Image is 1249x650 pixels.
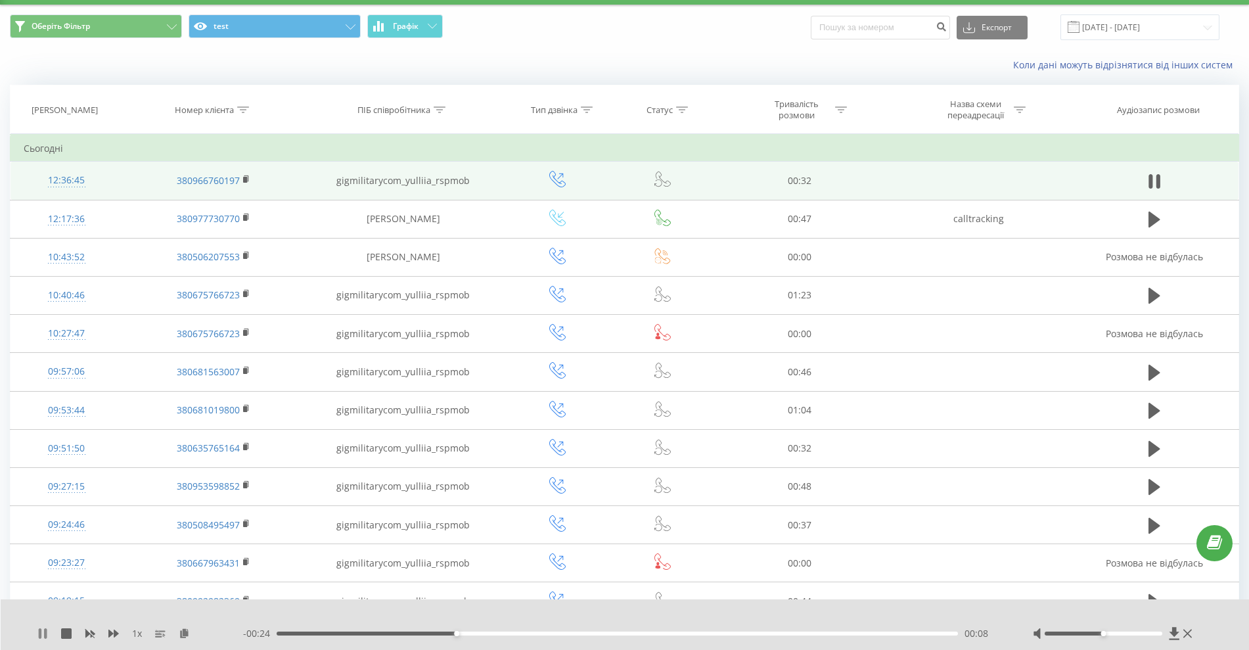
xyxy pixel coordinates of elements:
a: 380675766723 [177,289,240,301]
td: gigmilitarycom_yulliia_rspmob [305,315,501,353]
div: Accessibility label [454,631,459,636]
div: 09:19:15 [24,588,109,614]
div: Статус [647,104,673,116]
div: 12:36:45 [24,168,109,193]
td: 01:23 [712,276,888,314]
a: 380508495497 [177,519,240,531]
div: 12:17:36 [24,206,109,232]
td: 01:04 [712,391,888,429]
td: 00:48 [712,467,888,505]
td: 00:37 [712,506,888,544]
span: Розмова не відбулась [1106,557,1203,569]
span: - 00:24 [243,627,277,640]
td: gigmilitarycom_yulliia_rspmob [305,276,501,314]
a: 380635765164 [177,442,240,454]
td: gigmilitarycom_yulliia_rspmob [305,429,501,467]
a: 380506207553 [177,250,240,263]
div: 09:27:15 [24,474,109,499]
a: 380966760197 [177,174,240,187]
div: 09:57:06 [24,359,109,384]
div: 10:27:47 [24,321,109,346]
td: gigmilitarycom_yulliia_rspmob [305,544,501,582]
button: Оберіть Фільтр [10,14,182,38]
td: gigmilitarycom_yulliia_rspmob [305,162,501,200]
div: 09:23:27 [24,550,109,576]
td: gigmilitarycom_yulliia_rspmob [305,391,501,429]
button: Експорт [957,16,1028,39]
button: Графік [367,14,443,38]
td: 00:46 [712,353,888,391]
div: 09:51:50 [24,436,109,461]
span: Розмова не відбулась [1106,250,1203,263]
td: [PERSON_NAME] [305,238,501,276]
span: Оберіть Фільтр [32,21,90,32]
div: 09:53:44 [24,398,109,423]
td: [PERSON_NAME] [305,200,501,238]
div: Номер клієнта [175,104,234,116]
span: Графік [393,22,419,31]
span: 1 x [132,627,142,640]
div: 10:40:46 [24,283,109,308]
span: Розмова не відбулась [1106,327,1203,340]
td: 00:44 [712,582,888,620]
div: Тривалість розмови [761,99,832,121]
div: Accessibility label [1101,631,1106,636]
td: 00:00 [712,315,888,353]
input: Пошук за номером [811,16,950,39]
a: Коли дані можуть відрізнятися вiд інших систем [1013,58,1239,71]
a: 380992982369 [177,595,240,607]
td: gigmilitarycom_yulliia_rspmob [305,467,501,505]
td: calltracking [888,200,1070,238]
td: gigmilitarycom_yulliia_rspmob [305,582,501,620]
div: Назва схеми переадресації [940,99,1011,121]
td: 00:00 [712,544,888,582]
div: Аудіозапис розмови [1117,104,1200,116]
span: 00:08 [965,627,988,640]
td: 00:32 [712,162,888,200]
a: 380977730770 [177,212,240,225]
div: 09:24:46 [24,512,109,538]
td: 00:32 [712,429,888,467]
div: ПІБ співробітника [357,104,430,116]
div: [PERSON_NAME] [32,104,98,116]
td: Сьогодні [11,135,1239,162]
div: 10:43:52 [24,244,109,270]
td: 00:47 [712,200,888,238]
a: 380675766723 [177,327,240,340]
td: gigmilitarycom_yulliia_rspmob [305,353,501,391]
div: Тип дзвінка [531,104,578,116]
button: test [189,14,361,38]
a: 380681563007 [177,365,240,378]
td: 00:00 [712,238,888,276]
td: gigmilitarycom_yulliia_rspmob [305,506,501,544]
a: 380953598852 [177,480,240,492]
a: 380667963431 [177,557,240,569]
a: 380681019800 [177,404,240,416]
